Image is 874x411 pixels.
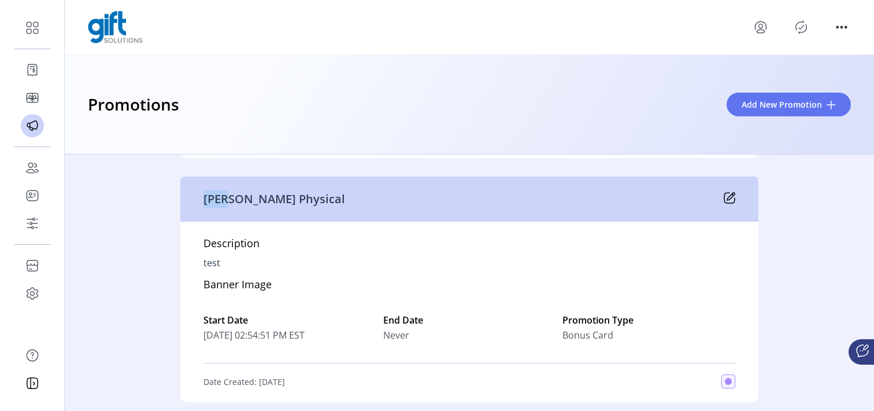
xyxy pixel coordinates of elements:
[562,313,735,327] label: Promotion Type
[742,98,822,111] span: Add New Promotion
[203,277,272,297] h5: Banner Image
[383,328,409,342] span: Never
[88,11,143,43] img: logo
[792,18,810,36] button: Publisher Panel
[88,92,179,118] h3: Promotions
[383,313,556,327] label: End Date
[727,93,851,116] button: Add New Promotion
[203,376,285,388] p: Date Created: [DATE]
[203,256,220,270] p: test
[203,313,376,327] label: Start Date
[203,190,345,208] p: [PERSON_NAME] Physical
[203,328,376,342] span: [DATE] 02:54:51 PM EST
[562,328,613,342] span: Bonus Card
[832,18,851,36] button: menu
[203,236,260,256] h5: Description
[751,18,770,36] button: menu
